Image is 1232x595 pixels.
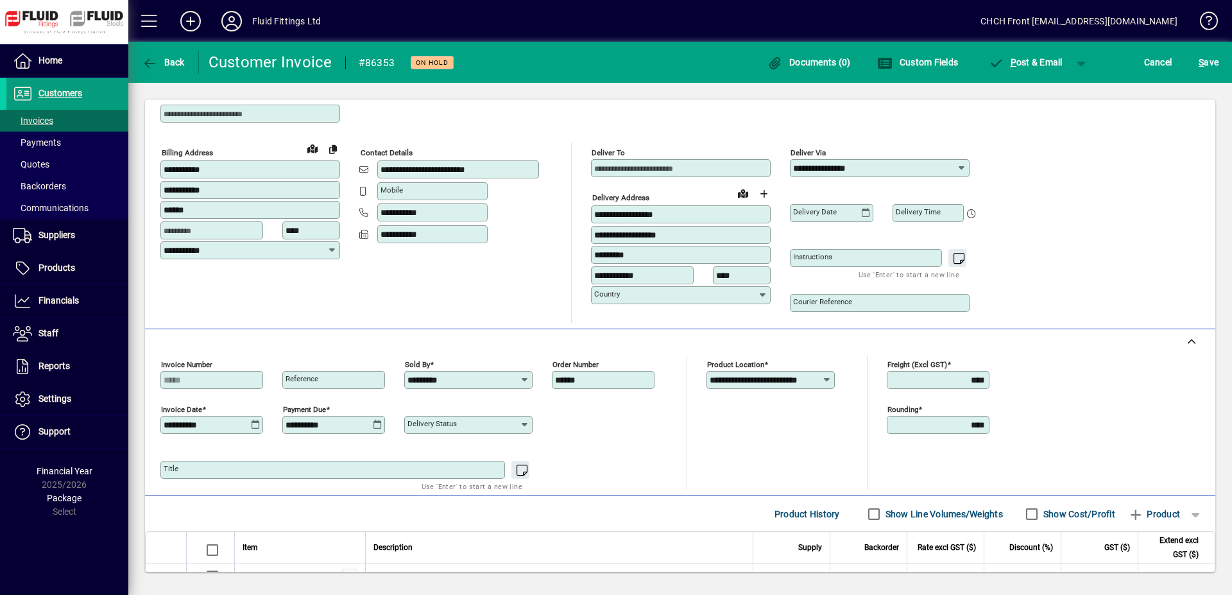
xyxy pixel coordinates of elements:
[6,285,128,317] a: Financials
[164,464,178,473] mat-label: Title
[416,58,449,67] span: On hold
[1041,508,1115,521] label: Show Cost/Profit
[161,405,202,414] mat-label: Invoice date
[243,540,258,555] span: Item
[128,51,199,74] app-page-header-button: Back
[1199,52,1219,73] span: ave
[13,181,66,191] span: Backorders
[764,51,854,74] button: Documents (0)
[1141,51,1176,74] button: Cancel
[877,57,958,67] span: Custom Fields
[918,540,976,555] span: Rate excl GST ($)
[793,570,823,583] span: 6.0000
[407,419,457,428] mat-label: Delivery status
[874,51,961,74] button: Custom Fields
[139,51,188,74] button: Back
[552,360,599,369] mat-label: Order number
[793,207,837,216] mat-label: Delivery date
[38,361,70,371] span: Reports
[769,503,845,526] button: Product History
[6,383,128,415] a: Settings
[243,570,309,583] div: MSST10-1.5MM
[791,148,826,157] mat-label: Deliver via
[170,10,211,33] button: Add
[594,289,620,298] mat-label: Country
[323,139,343,159] button: Copy to Delivery address
[405,360,430,369] mat-label: Sold by
[1195,51,1222,74] button: Save
[6,416,128,448] a: Support
[373,540,413,555] span: Description
[1011,57,1016,67] span: P
[302,138,323,159] a: View on map
[6,350,128,383] a: Reports
[38,295,79,306] span: Financials
[38,88,82,98] span: Customers
[6,175,128,197] a: Backorders
[1122,503,1186,526] button: Product
[980,11,1177,31] div: CHCH Front [EMAIL_ADDRESS][DOMAIN_NAME]
[6,318,128,350] a: Staff
[286,374,318,383] mat-label: Reference
[373,570,538,583] span: 10MM OD X 1.5MM W/T 316 STST TUBE
[984,564,1061,590] td: 50.0000
[252,11,321,31] div: Fluid Fittings Ltd
[6,132,128,153] a: Payments
[864,540,899,555] span: Backorder
[1146,533,1199,562] span: Extend excl GST ($)
[767,57,851,67] span: Documents (0)
[896,207,941,216] mat-label: Delivery time
[6,197,128,219] a: Communications
[6,252,128,284] a: Products
[320,569,335,583] span: FLUID FITTINGS CHRISTCHURCH
[707,360,764,369] mat-label: Product location
[283,405,326,414] mat-label: Payment due
[47,493,81,503] span: Package
[6,45,128,77] a: Home
[793,252,832,261] mat-label: Instructions
[13,137,61,148] span: Payments
[211,10,252,33] button: Profile
[6,220,128,252] a: Suppliers
[887,405,918,414] mat-label: Rounding
[209,52,332,73] div: Customer Invoice
[6,110,128,132] a: Invoices
[161,360,212,369] mat-label: Invoice number
[753,184,774,204] button: Choose address
[38,393,71,404] span: Settings
[13,203,89,213] span: Communications
[359,53,395,73] div: #86353
[733,183,753,203] a: View on map
[1190,3,1216,44] a: Knowledge Base
[1199,57,1204,67] span: S
[1138,564,1215,590] td: 184.32
[38,230,75,240] span: Suppliers
[883,508,1003,521] label: Show Line Volumes/Weights
[37,466,92,476] span: Financial Year
[38,328,58,338] span: Staff
[1128,504,1180,524] span: Product
[592,148,625,157] mat-label: Deliver To
[1009,540,1053,555] span: Discount (%)
[774,504,840,524] span: Product History
[6,153,128,175] a: Quotes
[38,55,62,65] span: Home
[915,570,976,583] div: 61.4400
[381,185,403,194] mat-label: Mobile
[988,57,1063,67] span: ost & Email
[38,263,75,273] span: Products
[1061,564,1138,590] td: 27.65
[422,479,522,494] mat-hint: Use 'Enter' to start a new line
[38,426,71,436] span: Support
[13,159,49,169] span: Quotes
[982,51,1069,74] button: Post & Email
[793,297,852,306] mat-label: Courier Reference
[798,540,822,555] span: Supply
[142,57,185,67] span: Back
[13,116,53,126] span: Invoices
[859,267,959,282] mat-hint: Use 'Enter' to start a new line
[1104,540,1130,555] span: GST ($)
[1144,52,1172,73] span: Cancel
[887,360,947,369] mat-label: Freight (excl GST)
